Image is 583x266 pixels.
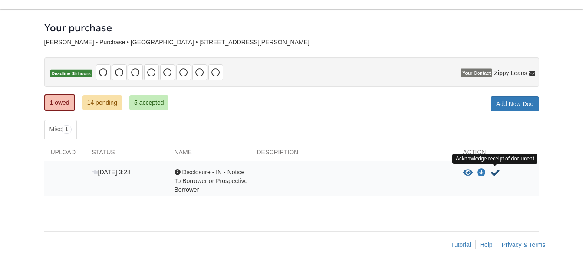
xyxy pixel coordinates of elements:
button: View Disclosure - IN - Notice To Borrower or Prospective Borrower [463,169,473,177]
a: Download Disclosure - IN - Notice To Borrower or Prospective Borrower [477,170,486,176]
a: 1 owed [44,94,75,111]
span: 1 [62,125,72,134]
div: Action [457,148,539,161]
div: Description [250,148,457,161]
a: 5 accepted [129,95,169,110]
a: Tutorial [451,241,471,248]
div: Acknowledge receipt of document [452,154,537,164]
div: Status [86,148,168,161]
a: Help [480,241,493,248]
div: [PERSON_NAME] - Purchase • [GEOGRAPHIC_DATA] • [STREET_ADDRESS][PERSON_NAME] [44,39,539,46]
div: Upload [44,148,86,161]
a: Privacy & Terms [502,241,546,248]
button: Acknowledge receipt of document [490,168,501,178]
a: 14 pending [82,95,122,110]
a: Add New Doc [491,96,539,111]
h1: Your purchase [44,22,112,33]
span: [DATE] 3:28 [92,169,131,176]
span: Disclosure - IN - Notice To Borrower or Prospective Borrower [175,169,248,193]
div: Name [168,148,250,161]
span: Your Contact [461,69,492,77]
span: Deadline 35 hours [50,70,92,78]
span: Zippy Loans [494,69,527,77]
a: Misc [44,120,77,139]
